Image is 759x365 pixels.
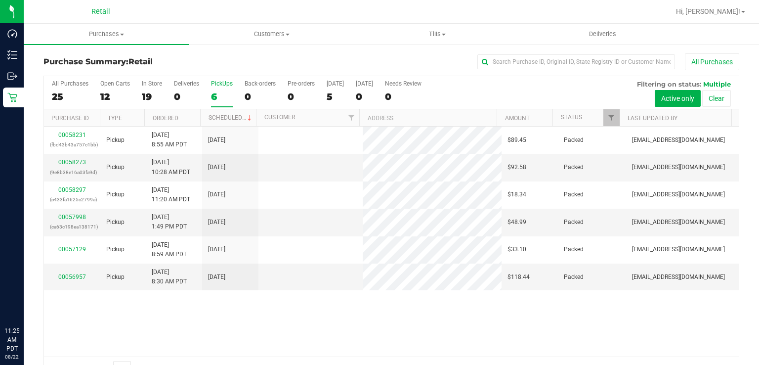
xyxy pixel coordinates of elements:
span: [DATE] 8:59 AM PDT [152,240,187,259]
a: Purchase ID [51,115,89,122]
a: 00057129 [58,246,86,253]
span: [EMAIL_ADDRESS][DOMAIN_NAME] [632,136,725,145]
span: Packed [564,273,584,282]
span: Packed [564,190,584,199]
input: Search Purchase ID, Original ID, State Registry ID or Customer Name... [477,54,675,69]
div: 12 [100,91,130,102]
span: [DATE] 10:28 AM PDT [152,158,190,177]
div: Back-orders [245,80,276,87]
div: Pre-orders [288,80,315,87]
span: [DATE] [208,163,225,172]
inline-svg: Dashboard [7,29,17,39]
a: 00056957 [58,274,86,280]
span: [DATE] [208,273,225,282]
span: $18.34 [507,190,526,199]
a: Status [561,114,582,121]
th: Address [359,109,497,127]
span: $118.44 [507,273,530,282]
div: Open Carts [100,80,130,87]
span: [DATE] [208,136,225,145]
span: Filtering on status: [637,80,701,88]
span: $33.10 [507,245,526,254]
span: Pickup [106,245,125,254]
div: Deliveries [174,80,199,87]
span: Tills [355,30,520,39]
span: [EMAIL_ADDRESS][DOMAIN_NAME] [632,273,725,282]
span: Pickup [106,218,125,227]
div: 0 [174,91,199,102]
span: [DATE] [208,190,225,199]
inline-svg: Retail [7,92,17,102]
span: [DATE] [208,245,225,254]
span: $89.45 [507,136,526,145]
div: 0 [245,91,276,102]
a: Amount [505,115,530,122]
span: Pickup [106,190,125,199]
a: 00058231 [58,132,86,138]
a: Ordered [153,115,178,122]
inline-svg: Inventory [7,50,17,60]
a: Scheduled [209,114,253,121]
div: 6 [211,91,233,102]
div: All Purchases [52,80,88,87]
a: Tills [355,24,520,45]
span: Multiple [703,80,731,88]
a: Filter [343,109,359,126]
button: Active only [655,90,701,107]
p: 11:25 AM PDT [4,326,19,353]
div: 0 [356,91,373,102]
span: [DATE] 1:49 PM PDT [152,213,187,231]
span: [DATE] 8:30 AM PDT [152,268,187,286]
div: 25 [52,91,88,102]
p: (fbd43b43a757c1bb) [50,140,94,149]
button: Clear [702,90,731,107]
div: 0 [385,91,422,102]
span: [DATE] 8:55 AM PDT [152,131,187,149]
span: [EMAIL_ADDRESS][DOMAIN_NAME] [632,190,725,199]
p: 08/22 [4,353,19,361]
a: Type [108,115,122,122]
span: $48.99 [507,218,526,227]
span: Packed [564,163,584,172]
span: $92.58 [507,163,526,172]
span: Retail [91,7,110,16]
span: Hi, [PERSON_NAME]! [676,7,740,15]
div: [DATE] [327,80,344,87]
span: [DATE] 11:20 AM PDT [152,185,190,204]
span: Packed [564,218,584,227]
div: 19 [142,91,162,102]
a: 00057998 [58,214,86,221]
button: All Purchases [685,53,739,70]
a: 00058273 [58,159,86,166]
a: Customer [264,114,295,121]
div: [DATE] [356,80,373,87]
div: Needs Review [385,80,422,87]
span: Packed [564,136,584,145]
span: [EMAIL_ADDRESS][DOMAIN_NAME] [632,163,725,172]
span: Pickup [106,136,125,145]
iframe: Resource center [10,286,40,316]
span: [EMAIL_ADDRESS][DOMAIN_NAME] [632,218,725,227]
div: PickUps [211,80,233,87]
a: Customers [189,24,355,45]
p: (c433fa1625c2799a) [50,195,94,204]
span: Customers [190,30,354,39]
inline-svg: Outbound [7,71,17,81]
span: [DATE] [208,218,225,227]
a: Deliveries [520,24,685,45]
span: Packed [564,245,584,254]
p: (ca63c198ea138171) [50,222,94,231]
a: Filter [603,109,620,126]
div: In Store [142,80,162,87]
div: 5 [327,91,344,102]
span: Pickup [106,273,125,282]
span: Retail [128,57,153,66]
h3: Purchase Summary: [43,57,275,66]
a: Last Updated By [628,115,677,122]
p: (9e8b38e16a03fa9d) [50,168,94,177]
span: Purchases [24,30,189,39]
div: 0 [288,91,315,102]
span: [EMAIL_ADDRESS][DOMAIN_NAME] [632,245,725,254]
span: Deliveries [576,30,630,39]
iframe: Resource center unread badge [29,284,41,296]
